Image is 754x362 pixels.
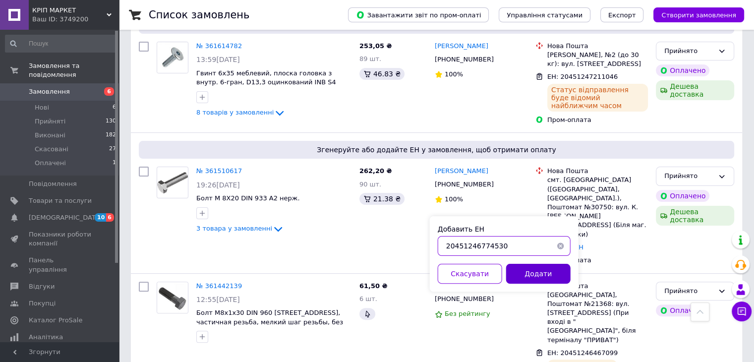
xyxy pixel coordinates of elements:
[35,103,49,112] span: Нові
[438,264,502,284] button: Скасувати
[157,167,188,198] a: Фото товару
[32,6,107,15] span: КРІП МАРКЕТ
[643,11,744,18] a: Створити замовлення
[506,264,571,284] button: Додати
[732,302,752,321] button: Чат з покупцем
[29,87,70,96] span: Замовлення
[359,42,392,50] span: 253,05 ₴
[547,42,648,51] div: Нова Пошта
[196,194,300,202] a: Болт М 8Х20 DIN 933 А2 нерж.
[356,10,481,19] span: Завантажити звіт по пром-оплаті
[664,171,714,181] div: Прийнято
[547,116,648,124] div: Пром-оплата
[435,42,488,51] a: [PERSON_NAME]
[157,172,188,193] img: Фото товару
[29,282,55,291] span: Відгуки
[438,225,484,233] label: Добавить ЕН
[196,109,274,117] span: 8 товарів у замовленні
[106,213,114,222] span: 6
[547,84,648,112] div: Статус відправлення буде відомий найближчим часом
[359,167,392,175] span: 262,20 ₴
[196,181,240,189] span: 19:26[DATE]
[29,299,56,308] span: Покупці
[608,11,636,19] span: Експорт
[499,7,590,22] button: Управління статусами
[35,131,65,140] span: Виконані
[29,61,119,79] span: Замовлення та повідомлення
[95,213,106,222] span: 10
[664,286,714,297] div: Прийнято
[196,225,272,232] span: 3 товара у замовленні
[547,291,648,345] div: [GEOGRAPHIC_DATA], Поштомат №21368: вул. [STREET_ADDRESS] (При вході в "[GEOGRAPHIC_DATA]", біля ...
[600,7,644,22] button: Експорт
[29,333,63,342] span: Аналітика
[653,7,744,22] button: Створити замовлення
[656,304,709,316] div: Оплачено
[196,109,286,116] a: 8 товарів у замовленні
[359,55,381,62] span: 89 шт.
[359,181,381,188] span: 90 шт.
[359,282,388,290] span: 61,50 ₴
[29,180,77,188] span: Повідомлення
[656,190,709,202] div: Оплачено
[547,282,648,291] div: Нова Пошта
[547,51,648,68] div: [PERSON_NAME], №2 (до 30 кг): вул. [STREET_ADDRESS]
[113,103,116,112] span: 6
[32,15,119,24] div: Ваш ID: 3749200
[196,225,284,232] a: 3 товара у замовленні
[113,159,116,168] span: 1
[35,117,65,126] span: Прийняті
[196,296,240,303] span: 12:55[DATE]
[106,117,116,126] span: 130
[35,145,68,154] span: Скасовані
[547,349,618,357] span: ЕН: 20451246467099
[547,167,648,176] div: Нова Пошта
[29,196,92,205] span: Товари та послуги
[29,256,92,274] span: Панель управління
[656,64,709,76] div: Оплачено
[157,282,188,313] img: Фото товару
[507,11,582,19] span: Управління статусами
[348,7,489,22] button: Завантажити звіт по пром-оплаті
[29,213,102,222] span: [DEMOGRAPHIC_DATA]
[29,316,82,325] span: Каталог ProSale
[664,46,714,57] div: Прийнято
[196,309,343,335] a: Болт М8х1х30 DIN 960 [STREET_ADDRESS], частичная резьба, мелкий шаг резьбы, без покрытия
[5,35,117,53] input: Пошук
[661,11,736,19] span: Створити замовлення
[445,195,463,203] span: 100%
[104,87,114,96] span: 6
[149,9,249,21] h1: Список замовлень
[359,193,405,205] div: 21.38 ₴
[435,167,488,176] a: [PERSON_NAME]
[656,80,734,100] div: Дешева доставка
[445,70,463,78] span: 100%
[433,293,496,305] div: [PHONE_NUMBER]
[359,295,377,302] span: 6 шт.
[547,176,648,239] div: смт. [GEOGRAPHIC_DATA] ([GEOGRAPHIC_DATA], [GEOGRAPHIC_DATA].), Поштомат №30750: вул. К. [PERSON_...
[433,178,496,191] div: [PHONE_NUMBER]
[196,69,336,86] a: Гвинт 6х35 меблевий, плоска головка з внутр. 6-гран, D13,3 оцинкований INB S4
[109,145,116,154] span: 27
[106,131,116,140] span: 182
[547,73,618,80] span: ЕН: 20451247211046
[656,206,734,226] div: Дешева доставка
[196,42,242,50] a: № 361614782
[445,310,490,317] span: Без рейтингу
[551,236,571,256] button: Очистить
[196,282,242,290] a: № 361442139
[433,53,496,66] div: [PHONE_NUMBER]
[157,42,188,73] img: Фото товару
[157,282,188,313] a: Фото товару
[143,145,730,155] span: Згенеруйте або додайте ЕН у замовлення, щоб отримати оплату
[547,256,648,265] div: Пром-оплата
[35,159,66,168] span: Оплачені
[29,230,92,248] span: Показники роботи компанії
[196,56,240,63] span: 13:59[DATE]
[359,68,405,80] div: 46.83 ₴
[196,167,242,175] a: № 361510617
